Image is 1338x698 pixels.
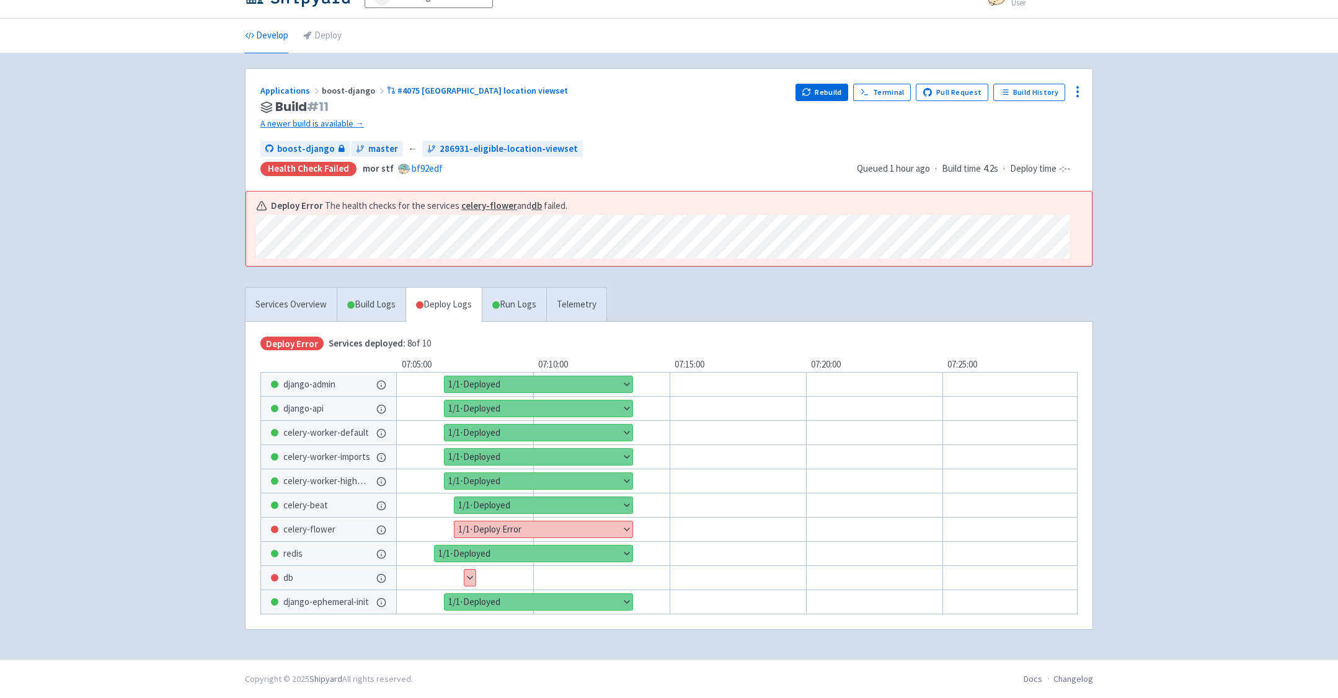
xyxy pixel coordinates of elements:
[283,595,369,609] span: django-ephemeral-init
[397,358,533,372] div: 07:05:00
[271,199,323,213] b: Deploy Error
[322,85,387,96] span: boost-django
[368,142,398,156] span: master
[337,288,405,322] a: Build Logs
[533,358,670,372] div: 07:10:00
[461,200,517,211] a: celery-flower
[983,162,998,176] span: 4.2s
[408,142,417,156] span: ←
[283,547,303,561] span: redis
[916,84,988,101] a: Pull Request
[806,358,942,372] div: 07:20:00
[857,162,930,174] span: Queued
[325,199,567,213] span: The health checks for the services and failed.
[942,358,1079,372] div: 07:25:00
[670,358,806,372] div: 07:15:00
[1010,162,1057,176] span: Deploy time
[890,162,930,174] time: 1 hour ago
[260,85,322,96] a: Applications
[245,19,288,53] a: Develop
[440,142,578,156] span: 286931-eligible-location-viewset
[283,450,370,464] span: celery-worker-imports
[283,426,369,440] span: celery-worker-default
[283,402,324,416] span: django-api
[246,288,337,322] a: Services Overview
[795,84,849,101] button: Rebuild
[857,162,1078,176] div: · ·
[329,337,405,349] span: Services deployed:
[260,337,324,351] span: Deploy Error
[993,84,1065,101] a: Build History
[1053,673,1093,684] a: Changelog
[546,288,606,322] a: Telemetry
[412,162,443,174] a: bf92edf
[260,117,786,131] a: A newer build is available →
[277,142,335,156] span: boost-django
[307,98,329,115] span: # 11
[260,162,357,176] div: Health check failed
[283,498,328,513] span: celery-beat
[283,523,335,537] span: celery-flower
[853,84,911,101] a: Terminal
[283,474,371,488] span: celery-worker-highmem
[283,378,335,392] span: django-admin
[387,85,570,96] a: #4075 [GEOGRAPHIC_DATA] location viewset
[363,162,394,174] strong: mor stf
[329,337,431,351] span: 8 of 10
[245,673,413,686] div: Copyright © 2025 All rights reserved.
[351,141,403,157] a: master
[260,141,350,157] a: boost-django
[275,100,329,114] span: Build
[531,200,542,211] a: db
[942,162,981,176] span: Build time
[1059,162,1070,176] span: -:--
[283,571,293,585] span: db
[405,288,482,322] a: Deploy Logs
[1024,673,1042,684] a: Docs
[422,141,583,157] a: 286931-eligible-location-viewset
[303,19,342,53] a: Deploy
[309,673,342,684] a: Shipyard
[482,288,546,322] a: Run Logs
